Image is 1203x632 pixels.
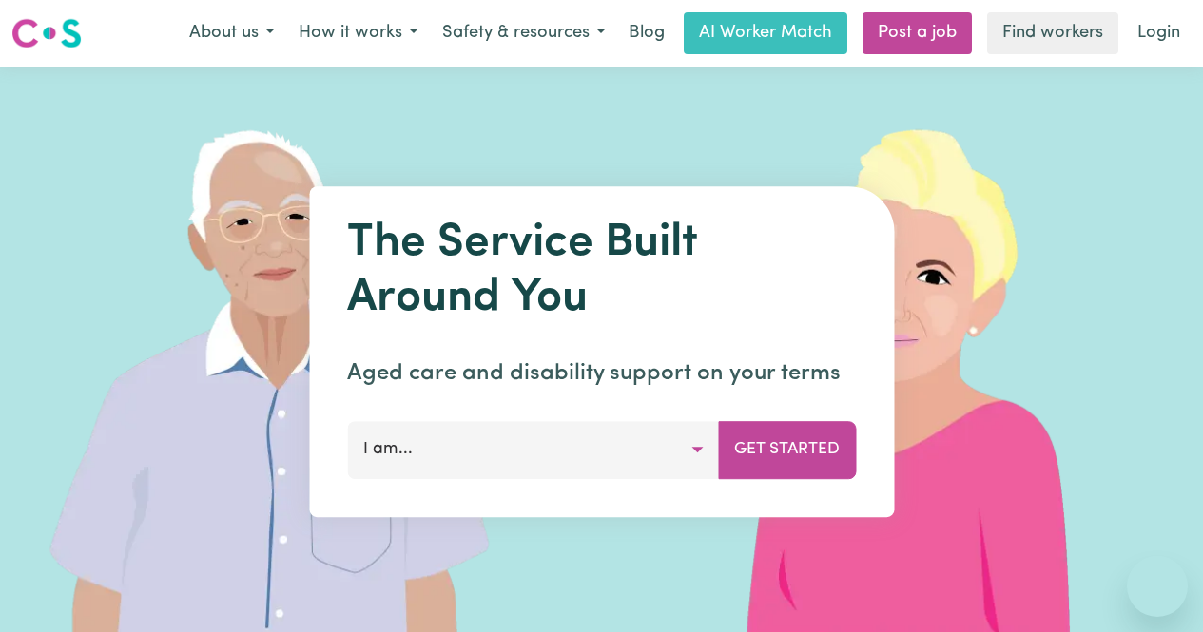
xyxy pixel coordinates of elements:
button: Safety & resources [430,13,617,53]
iframe: Button to launch messaging window [1127,556,1188,617]
button: I am... [347,421,719,478]
h1: The Service Built Around You [347,217,856,326]
button: How it works [286,13,430,53]
img: Careseekers logo [11,16,82,50]
a: Blog [617,12,676,54]
a: Login [1126,12,1192,54]
a: Post a job [863,12,972,54]
button: About us [177,13,286,53]
button: Get Started [718,421,856,478]
a: Find workers [987,12,1118,54]
p: Aged care and disability support on your terms [347,356,856,391]
a: Careseekers logo [11,11,82,55]
a: AI Worker Match [684,12,847,54]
